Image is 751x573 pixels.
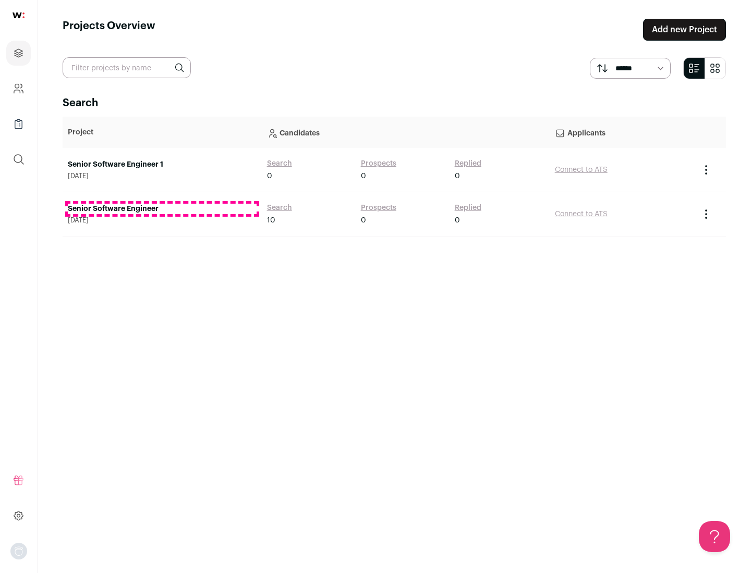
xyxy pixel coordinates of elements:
[455,203,481,213] a: Replied
[68,172,257,180] span: [DATE]
[6,111,31,136] a: Company Lists
[10,543,27,559] button: Open dropdown
[361,203,396,213] a: Prospects
[68,216,257,225] span: [DATE]
[555,166,608,173] a: Connect to ATS
[361,171,366,181] span: 0
[643,19,726,41] a: Add new Project
[361,215,366,226] span: 0
[455,215,460,226] span: 0
[10,543,27,559] img: nopic.png
[13,13,25,18] img: wellfound-shorthand-0d5821cbd27db2630d0214b213865d53afaa358527fdda9d0ea32b1df1b89c2c.svg
[267,203,292,213] a: Search
[267,171,272,181] span: 0
[555,210,608,218] a: Connect to ATS
[63,19,155,41] h1: Projects Overview
[699,521,730,552] iframe: Help Scout Beacon - Open
[68,159,257,170] a: Senior Software Engineer 1
[6,41,31,66] a: Projects
[700,208,712,220] button: Project Actions
[267,122,544,143] p: Candidates
[68,204,257,214] a: Senior Software Engineer
[361,158,396,169] a: Prospects
[63,57,191,78] input: Filter projects by name
[455,171,460,181] span: 0
[267,158,292,169] a: Search
[68,127,257,138] p: Project
[700,164,712,176] button: Project Actions
[6,76,31,101] a: Company and ATS Settings
[267,215,275,226] span: 10
[555,122,689,143] p: Applicants
[455,158,481,169] a: Replied
[63,96,726,110] h2: Search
